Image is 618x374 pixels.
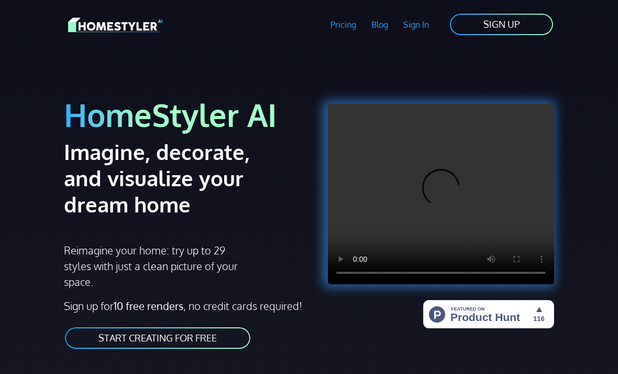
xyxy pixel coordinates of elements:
a: START CREATING FOR FREE [64,326,251,350]
a: Blog [363,13,395,37]
img: HomeStyler AI - Interior Design Made Easy: One Click to Your Dream Home | Product Hunt [423,300,554,328]
a: SIGN UP [449,13,554,36]
p: Reimagine your home: try up to 29 styles with just a clean picture of your space. [64,242,243,290]
a: Sign In [395,13,436,37]
h2: Imagine, decorate, and visualize your dream home [64,138,255,217]
img: HomeStyler AI logo [68,16,162,34]
h1: HomeStyler AI [64,95,303,134]
strong: 10 free renders [114,299,183,313]
a: Pricing [323,13,364,37]
p: Sign up for , no credit cards required! [64,298,303,314]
